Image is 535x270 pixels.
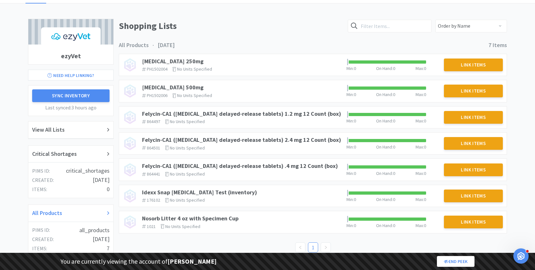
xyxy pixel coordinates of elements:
[376,144,393,150] span: On Hand :
[149,41,158,50] h4: ·
[424,223,426,228] span: 0
[177,66,212,72] span: No units specified
[393,144,395,150] span: 0
[32,209,62,218] h2: All Products
[32,226,50,234] h5: PIMS ID:
[416,170,424,176] span: Max :
[168,257,217,265] strong: [PERSON_NAME]
[321,242,331,253] li: Next Page
[437,256,474,267] a: End Peek
[354,118,356,124] span: 0
[142,162,338,170] a: Felycin-CA1 ([MEDICAL_DATA] delayed-release tablets) .4 mg 12 Count (box)
[444,111,503,124] button: Link Items
[354,223,356,228] span: 0
[28,48,113,64] h1: ezyVet
[298,246,302,249] i: icon: left
[424,92,426,97] span: 0
[142,110,341,117] a: Felycin-CA1 ([MEDICAL_DATA] delayed-release tablets) 1.2 mg 12 Count (box)
[393,66,395,71] span: 0
[295,242,305,253] li: Previous Page
[61,256,217,267] p: You are currently viewing the account of
[444,137,503,150] button: Link Items
[107,244,110,253] h4: 7
[119,19,344,33] h1: Shopping Lists
[66,166,110,176] h4: critical_shortages
[416,92,424,97] span: Max :
[119,41,149,50] h3: All Products
[32,89,110,102] button: Sync Inventory
[170,171,205,177] span: No units specified
[32,149,77,159] h2: Critical Shortages
[165,224,200,229] span: No units specified
[346,118,354,124] span: Min :
[393,223,395,228] span: 0
[424,118,426,124] span: 0
[123,189,137,203] img: no_image.png
[142,58,203,65] a: [MEDICAL_DATA] 250mg
[142,215,239,222] a: Nosorb Litter 4 oz with Specimen Cup
[513,248,529,264] iframe: Intercom live chat
[376,118,393,124] span: On Hand :
[32,125,65,135] h2: View All Lists
[28,70,114,80] a: Need Help Linking?
[147,145,160,151] span: 864501
[348,20,432,32] input: Filter Items...
[32,185,47,194] h5: items:
[354,92,356,97] span: 0
[32,104,110,112] h5: Last synced: 3 hours ago
[376,223,393,228] span: On Hand :
[123,110,137,124] img: no_image.png
[32,235,54,244] h5: created:
[123,136,137,150] img: no_image.png
[308,243,318,252] a: 1
[416,144,424,150] span: Max :
[376,197,393,202] span: On Hand :
[444,216,503,228] button: Link Items
[354,170,356,176] span: 0
[393,197,395,202] span: 0
[424,144,426,150] span: 0
[393,170,395,176] span: 0
[416,66,424,71] span: Max :
[32,245,47,253] h5: items:
[158,41,175,50] h3: [DATE]
[147,171,160,177] span: 864441
[346,144,354,150] span: Min :
[346,197,354,202] span: Min :
[424,197,426,202] span: 0
[354,144,356,150] span: 0
[346,92,354,97] span: Min :
[147,119,160,124] span: 864497
[177,93,212,98] span: No units specified
[324,246,328,249] i: icon: right
[424,66,426,71] span: 0
[444,163,503,176] button: Link Items
[170,119,205,124] span: No units specified
[444,190,503,202] button: Link Items
[346,170,354,176] span: Min :
[416,223,424,228] span: Max :
[393,118,395,124] span: 0
[416,118,424,124] span: Max :
[142,189,257,196] a: Idexx Snap [MEDICAL_DATA] Test (inventory)
[376,66,393,71] span: On Hand :
[444,59,503,71] button: Link Items
[32,176,54,184] h5: created:
[393,92,395,97] span: 0
[107,185,110,194] h4: 0
[147,197,160,203] span: 176102
[142,136,341,143] a: Felycin-CA1 ([MEDICAL_DATA] delayed-release tablets) 2.4 mg 12 Count (box)
[170,145,205,151] span: No units specified
[147,93,168,98] span: PH1502006
[147,224,156,229] span: 1021
[93,235,110,244] h4: [DATE]
[41,27,100,46] img: 6a098d29df8442dcaff5cc452bd93bac_87.png
[416,197,424,202] span: Max :
[489,41,507,49] span: 7 Items
[32,167,50,175] h5: PIMS ID:
[376,92,393,97] span: On Hand :
[142,84,203,91] a: [MEDICAL_DATA] 500mg
[147,66,168,72] span: PH1502004
[444,85,503,97] button: Link Items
